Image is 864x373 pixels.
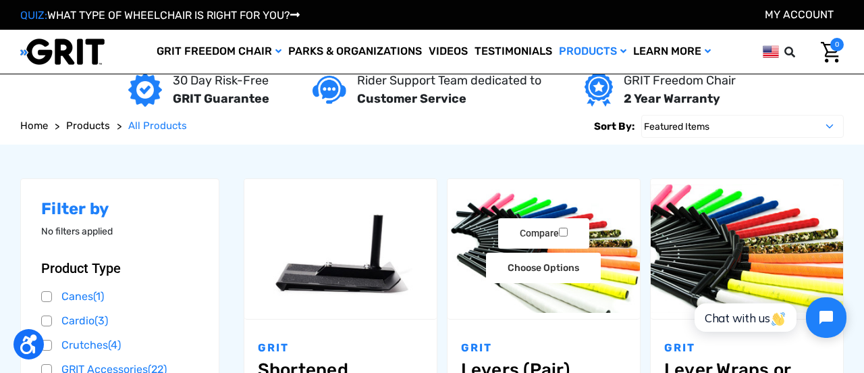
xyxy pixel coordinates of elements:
[448,179,640,319] a: Levers (Pair),$198.00
[559,228,568,237] input: Compare
[41,199,198,219] h2: Filter by
[153,30,285,74] a: GRIT Freedom Chair
[630,30,714,74] a: Learn More
[448,184,640,313] img: Levers (Pair)
[585,73,612,107] img: Year warranty
[94,314,108,327] span: (3)
[41,224,198,239] p: No filters applied
[258,340,423,356] p: GRIT
[20,9,47,22] span: QUIZ:
[128,120,187,132] span: All Products
[357,91,466,106] strong: Customer Service
[498,218,589,249] label: Compare
[244,184,437,313] img: GRIT Shortened Footplate: steel platform for resting feet when using GRIT Freedom Chair shown wit...
[244,179,437,319] a: Shortened Footplate,$25.00
[128,73,162,107] img: GRIT Guarantee
[93,290,104,303] span: (1)
[425,30,471,74] a: Videos
[664,340,830,356] p: GRIT
[765,8,834,21] a: Account
[108,339,121,351] span: (4)
[680,286,858,349] iframe: Tidio Chat
[821,42,840,63] img: Cart
[20,38,105,66] img: GRIT All-Terrain Wheelchair and Mobility Equipment
[790,38,811,66] input: Search
[811,38,844,66] a: Cart with 0 items
[66,118,110,134] a: Products
[624,91,720,106] strong: 2 Year Warranty
[41,260,121,276] span: Product Type
[41,287,198,307] a: Canes(1)
[763,43,779,60] img: us.png
[830,38,844,51] span: 0
[624,72,736,90] p: GRIT Freedom Chair
[651,184,843,313] img: GRIT Lever Wraps: Sets of GRIT Freedom Chair levers wrapped as pairs in pink, green, blue, red, c...
[651,179,843,319] a: Lever Wraps or Sleeves,$25.00
[357,72,541,90] p: Rider Support Team dedicated to
[66,120,110,132] span: Products
[41,335,198,355] a: Crutches(4)
[20,118,48,134] a: Home
[20,9,300,22] a: QUIZ:WHAT TYPE OF WHEELCHAIR IS RIGHT FOR YOU?
[471,30,556,74] a: Testimonials
[461,340,626,356] p: GRIT
[173,72,269,90] p: 30 Day Risk-Free
[285,30,425,74] a: Parks & Organizations
[594,115,634,138] label: Sort By:
[128,118,187,134] a: All Products
[173,91,269,106] strong: GRIT Guarantee
[556,30,630,74] a: Products
[313,76,346,103] img: Customer service
[20,120,48,132] span: Home
[486,253,601,283] a: Choose Options
[41,260,198,276] button: Product Type
[41,311,198,331] a: Cardio(3)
